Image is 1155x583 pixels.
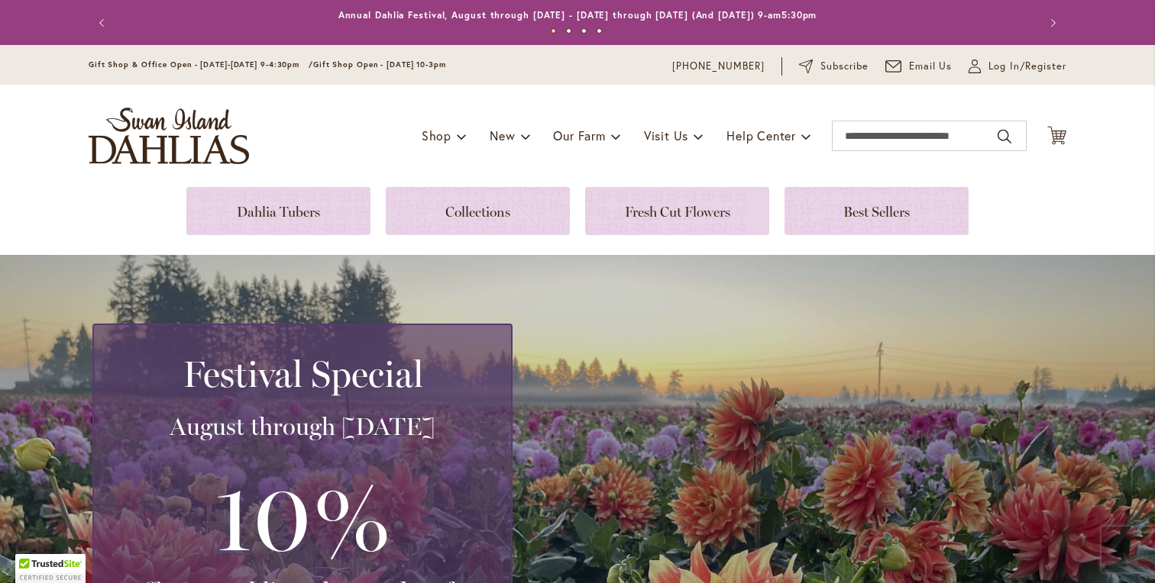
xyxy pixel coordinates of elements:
span: New [490,127,515,143]
span: Log In/Register [988,59,1066,74]
span: Shop [422,127,451,143]
a: Annual Dahlia Festival, August through [DATE] - [DATE] through [DATE] (And [DATE]) 9-am5:30pm [338,9,817,21]
button: Previous [89,8,119,38]
a: Log In/Register [969,59,1066,74]
span: Our Farm [553,127,605,143]
span: Subscribe [820,59,869,74]
span: Visit Us [644,127,688,143]
h3: 10% [112,457,493,576]
button: 1 of 4 [551,28,556,34]
button: 2 of 4 [566,28,571,34]
span: Help Center [726,127,796,143]
button: 4 of 4 [597,28,602,34]
span: Gift Shop Open - [DATE] 10-3pm [313,60,446,69]
a: Email Us [885,59,953,74]
span: Email Us [909,59,953,74]
button: 3 of 4 [581,28,587,34]
a: [PHONE_NUMBER] [672,59,765,74]
button: Next [1036,8,1066,38]
span: Gift Shop & Office Open - [DATE]-[DATE] 9-4:30pm / [89,60,313,69]
h2: Festival Special [112,353,493,395]
h3: August through [DATE] [112,411,493,442]
div: TrustedSite Certified [15,554,86,583]
a: store logo [89,108,249,164]
a: Subscribe [799,59,869,74]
